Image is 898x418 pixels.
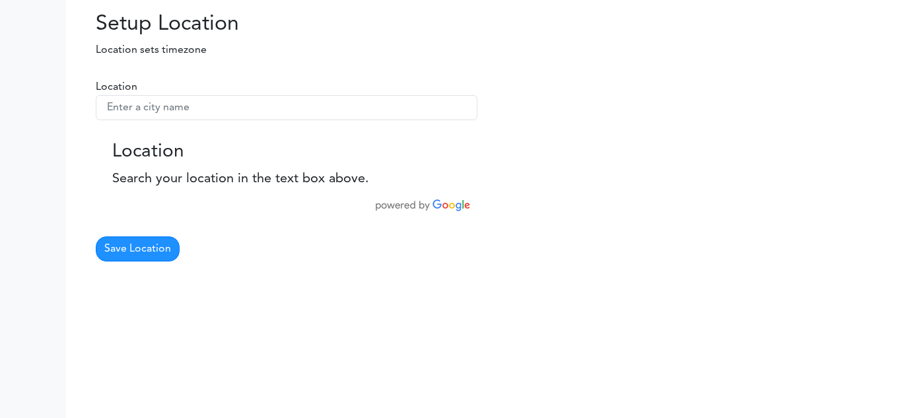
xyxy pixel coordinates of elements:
[112,169,461,189] p: Search your location in the text box above.
[112,141,461,164] h3: Location
[76,12,333,37] h2: Setup Location
[376,199,471,211] img: powered_by_google.png
[96,236,180,261] button: Save Location
[96,79,137,95] label: Location
[76,42,333,58] p: Location sets timezone
[96,95,477,120] input: Enter a city name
